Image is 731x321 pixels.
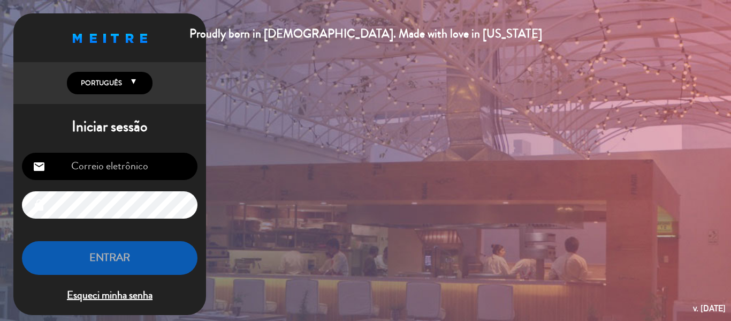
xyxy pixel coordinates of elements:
i: lock [33,199,45,212]
span: Esqueci minha senha [22,287,197,304]
input: Correio eletrônico [22,153,197,180]
h1: Iniciar sessão [13,118,206,136]
button: ENTRAR [22,241,197,275]
span: Português [78,78,122,88]
div: v. [DATE] [693,301,726,316]
i: email [33,160,45,173]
